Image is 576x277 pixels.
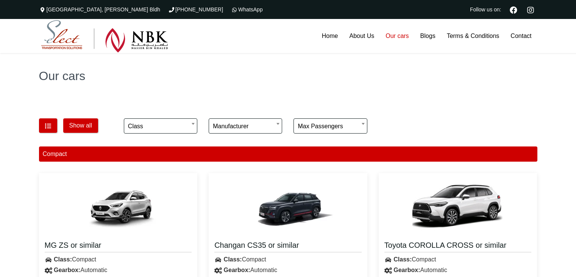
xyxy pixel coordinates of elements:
[380,19,414,53] a: Our cars
[45,240,192,252] a: MG ZS or similar
[384,240,532,252] a: Toyota COROLLA CROSS or similar
[168,6,223,13] a: [PHONE_NUMBER]
[507,5,520,14] a: Facebook
[412,179,503,236] img: Toyota COROLLA CROSS or similar
[379,265,537,275] div: Automatic
[213,119,278,134] span: Manufacturer
[393,256,412,263] strong: Class:
[39,70,537,82] h1: Our cars
[73,179,164,236] img: MG ZS or similar
[224,256,242,263] strong: Class:
[54,256,72,263] strong: Class:
[214,240,362,252] a: Changan CS35 or similar
[231,6,263,13] a: WhatsApp
[505,19,537,53] a: Contact
[39,254,198,265] div: Compact
[343,19,380,53] a: About Us
[209,118,282,134] span: Manufacturer
[316,19,344,53] a: Home
[224,267,250,273] strong: Gearbox:
[293,118,367,134] span: Max passengers
[242,179,333,236] img: Changan CS35 or similar
[441,19,505,53] a: Terms & Conditions
[39,265,198,275] div: Automatic
[415,19,441,53] a: Blogs
[124,118,197,134] span: Class
[379,254,537,265] div: Compact
[54,267,80,273] strong: Gearbox:
[393,267,420,273] strong: Gearbox:
[209,265,367,275] div: Automatic
[41,20,168,53] img: Select Rent a Car
[209,254,367,265] div: Compact
[128,119,193,134] span: Class
[63,118,98,133] button: Show all
[39,146,537,162] div: Compact
[298,119,363,134] span: Max passengers
[524,5,537,14] a: Instagram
